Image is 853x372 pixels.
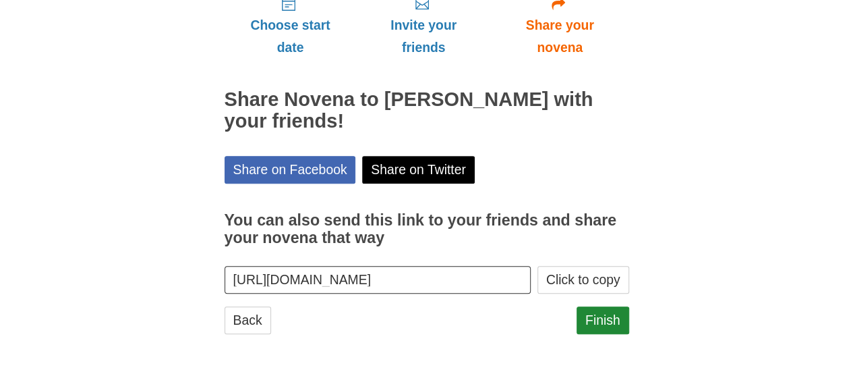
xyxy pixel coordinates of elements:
[537,266,629,294] button: Click to copy
[238,14,343,59] span: Choose start date
[504,14,616,59] span: Share your novena
[225,212,629,246] h3: You can also send this link to your friends and share your novena that way
[577,307,629,334] a: Finish
[225,307,271,334] a: Back
[370,14,477,59] span: Invite your friends
[225,156,356,184] a: Share on Facebook
[225,89,629,132] h2: Share Novena to [PERSON_NAME] with your friends!
[362,156,475,184] a: Share on Twitter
